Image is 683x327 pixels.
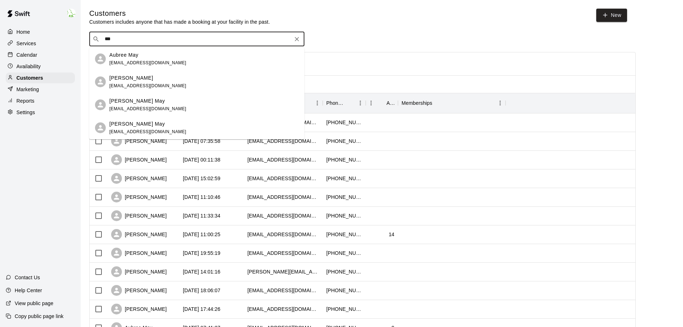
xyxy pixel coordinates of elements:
[247,231,319,238] div: crystalclear104@yahoo.com
[111,304,167,314] div: [PERSON_NAME]
[247,268,319,275] div: gregory.langley0824@gmail.com
[66,6,81,20] div: Bryan Swygart
[398,93,506,113] div: Memberships
[366,98,376,108] button: Menu
[95,76,106,87] div: Brian May
[183,231,220,238] div: 2025-06-23 11:00:25
[6,38,75,49] a: Services
[6,50,75,60] a: Calendar
[244,93,323,113] div: Email
[111,285,167,296] div: [PERSON_NAME]
[183,137,220,145] div: 2025-07-15 07:35:58
[15,287,42,294] p: Help Center
[6,27,75,37] a: Home
[326,93,345,113] div: Phone Number
[183,175,220,182] div: 2025-07-09 15:02:59
[247,212,319,219] div: lindsaychilders@hotmail.com
[95,53,106,64] div: Aubree May
[183,305,220,313] div: 2025-06-05 17:44:26
[247,305,319,313] div: behamer2@gmail.com
[16,97,34,104] p: Reports
[111,210,167,221] div: [PERSON_NAME]
[183,212,220,219] div: 2025-07-01 11:33:34
[111,248,167,258] div: [PERSON_NAME]
[16,86,39,93] p: Marketing
[345,98,355,108] button: Sort
[6,95,75,106] a: Reports
[432,98,442,108] button: Sort
[402,93,432,113] div: Memberships
[355,98,366,108] button: Menu
[247,175,319,182] div: meganwagner32@yahoo.com
[312,98,323,108] button: Menu
[15,313,63,320] p: Copy public page link
[15,300,53,307] p: View public page
[67,9,76,17] img: Bryan Swygart
[111,229,167,240] div: [PERSON_NAME]
[183,249,220,257] div: 2025-06-16 19:55:19
[326,249,362,257] div: +12085505609
[95,122,106,133] div: Cooper May
[247,249,319,257] div: leendz@gmail.com
[109,129,186,134] span: [EMAIL_ADDRESS][DOMAIN_NAME]
[326,212,362,219] div: +12087613674
[16,74,43,81] p: Customers
[6,73,75,83] a: Customers
[16,28,30,36] p: Home
[89,32,304,46] div: Search customers by name or email
[111,136,167,146] div: [PERSON_NAME]
[326,193,362,201] div: +12084091965
[111,266,167,277] div: [PERSON_NAME]
[386,93,394,113] div: Age
[183,268,220,275] div: 2025-06-16 14:01:16
[109,120,165,128] p: [PERSON_NAME] May
[111,192,167,202] div: [PERSON_NAME]
[89,18,270,25] p: Customers includes anyone that has made a booking at your facility in the past.
[16,63,41,70] p: Availability
[323,93,366,113] div: Phone Number
[326,268,362,275] div: +12087246892
[109,74,153,82] p: [PERSON_NAME]
[326,175,362,182] div: +12083394248
[16,40,36,47] p: Services
[183,156,220,163] div: 2025-07-12 00:11:38
[247,156,319,163] div: sagekendall@gmail.com
[111,154,167,165] div: [PERSON_NAME]
[183,287,220,294] div: 2025-06-11 18:06:07
[495,98,506,108] button: Menu
[109,97,165,105] p: [PERSON_NAME] May
[326,305,362,313] div: +12085707035
[326,137,362,145] div: +12085656294
[183,193,220,201] div: 2025-07-04 11:10:46
[247,137,319,145] div: randallove08@gmail.com
[16,109,35,116] p: Settings
[109,51,138,59] p: Aubree May
[109,106,186,111] span: [EMAIL_ADDRESS][DOMAIN_NAME]
[6,84,75,95] a: Marketing
[111,173,167,184] div: [PERSON_NAME]
[6,61,75,72] a: Availability
[95,99,106,110] div: Cooper May
[247,193,319,201] div: skydumont59@gmail.com
[326,287,362,294] div: +12089918639
[326,156,362,163] div: +12088808314
[326,231,362,238] div: +16619964066
[109,83,186,88] span: [EMAIL_ADDRESS][DOMAIN_NAME]
[596,9,627,22] a: New
[15,274,40,281] p: Contact Us
[292,34,302,44] button: Clear
[89,9,270,18] h5: Customers
[109,60,186,65] span: [EMAIL_ADDRESS][DOMAIN_NAME]
[366,93,398,113] div: Age
[6,107,75,118] a: Settings
[247,287,319,294] div: laraineparker@gmail.com
[389,231,394,238] div: 14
